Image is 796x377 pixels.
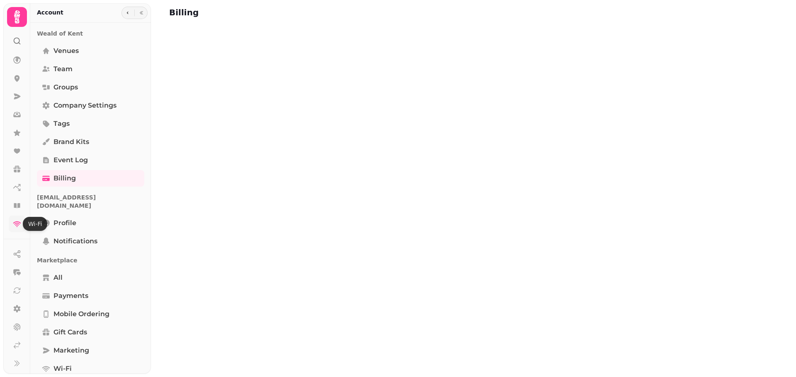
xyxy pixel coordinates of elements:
a: All [37,269,144,286]
p: [EMAIL_ADDRESS][DOMAIN_NAME] [37,190,144,213]
a: Mobile ordering [37,306,144,322]
a: Wi-Fi [37,360,144,377]
span: All [53,273,63,283]
a: Payments [37,288,144,304]
h2: Account [37,8,63,17]
span: Notifications [53,236,97,246]
a: Venues [37,43,144,59]
a: Tags [37,115,144,132]
span: Profile [53,218,76,228]
a: Brand Kits [37,134,144,150]
span: Billing [53,173,76,183]
span: Gift cards [53,327,87,337]
span: Brand Kits [53,137,89,147]
span: Groups [53,82,78,92]
span: Tags [53,119,70,129]
p: Weald of Kent [37,26,144,41]
span: Event log [53,155,88,165]
a: Groups [37,79,144,96]
a: Team [37,61,144,77]
span: Marketing [53,346,89,355]
span: Venues [53,46,79,56]
a: Company settings [37,97,144,114]
span: Payments [53,291,88,301]
span: Mobile ordering [53,309,109,319]
a: Gift cards [37,324,144,341]
a: Marketing [37,342,144,359]
span: Company settings [53,101,116,110]
a: Profile [37,215,144,231]
span: Wi-Fi [53,364,72,374]
h2: Billing [169,7,328,18]
a: Notifications [37,233,144,250]
div: Wi-Fi [23,217,47,231]
span: Team [53,64,73,74]
a: Billing [37,170,144,187]
a: Event log [37,152,144,168]
p: Marketplace [37,253,144,268]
